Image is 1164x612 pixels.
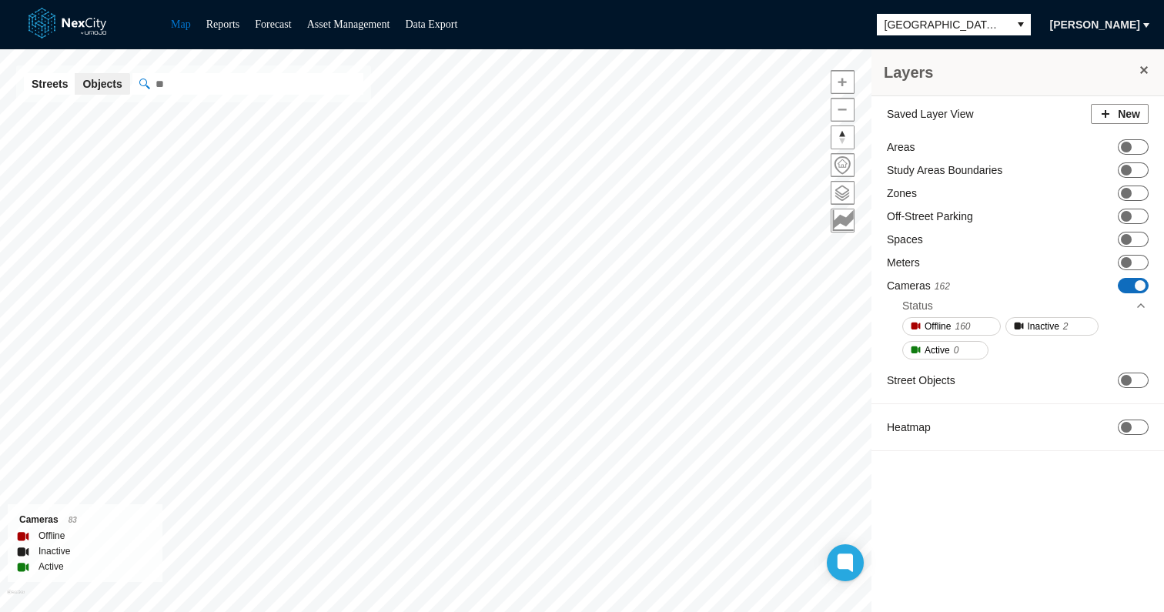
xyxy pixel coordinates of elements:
[206,18,240,30] a: Reports
[831,126,854,149] span: Reset bearing to north
[831,209,855,232] button: Key metrics
[75,73,129,95] button: Objects
[902,317,1001,336] button: Offline160
[1063,319,1069,334] span: 2
[954,343,959,358] span: 0
[831,98,855,122] button: Zoom out
[887,278,950,294] label: Cameras
[831,125,855,149] button: Reset bearing to north
[38,559,64,574] label: Active
[887,162,1002,178] label: Study Areas Boundaries
[887,373,955,388] label: Street Objects
[831,99,854,121] span: Zoom out
[1011,14,1031,35] button: select
[38,528,65,543] label: Offline
[887,106,974,122] label: Saved Layer View
[887,420,931,435] label: Heatmap
[887,232,923,247] label: Spaces
[69,516,77,524] span: 83
[902,294,1147,317] div: Status
[307,18,390,30] a: Asset Management
[925,319,951,334] span: Offline
[1040,12,1150,37] button: [PERSON_NAME]
[925,343,950,358] span: Active
[887,186,917,201] label: Zones
[1005,317,1099,336] button: Inactive2
[405,18,457,30] a: Data Export
[935,281,950,292] span: 162
[1050,17,1140,32] span: [PERSON_NAME]
[1028,319,1059,334] span: Inactive
[24,73,75,95] button: Streets
[38,543,70,559] label: Inactive
[32,76,68,92] span: Streets
[887,209,973,224] label: Off-Street Parking
[1118,106,1140,122] span: New
[831,153,855,177] button: Home
[255,18,291,30] a: Forecast
[902,298,933,313] div: Status
[884,62,1136,83] h3: Layers
[887,255,920,270] label: Meters
[885,17,1003,32] span: [GEOGRAPHIC_DATA][PERSON_NAME]
[7,590,25,607] a: Mapbox homepage
[831,70,855,94] button: Zoom in
[82,76,122,92] span: Objects
[19,512,151,528] div: Cameras
[955,319,970,334] span: 160
[831,181,855,205] button: Layers management
[902,341,988,360] button: Active0
[1091,104,1149,124] button: New
[171,18,191,30] a: Map
[887,139,915,155] label: Areas
[831,71,854,93] span: Zoom in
